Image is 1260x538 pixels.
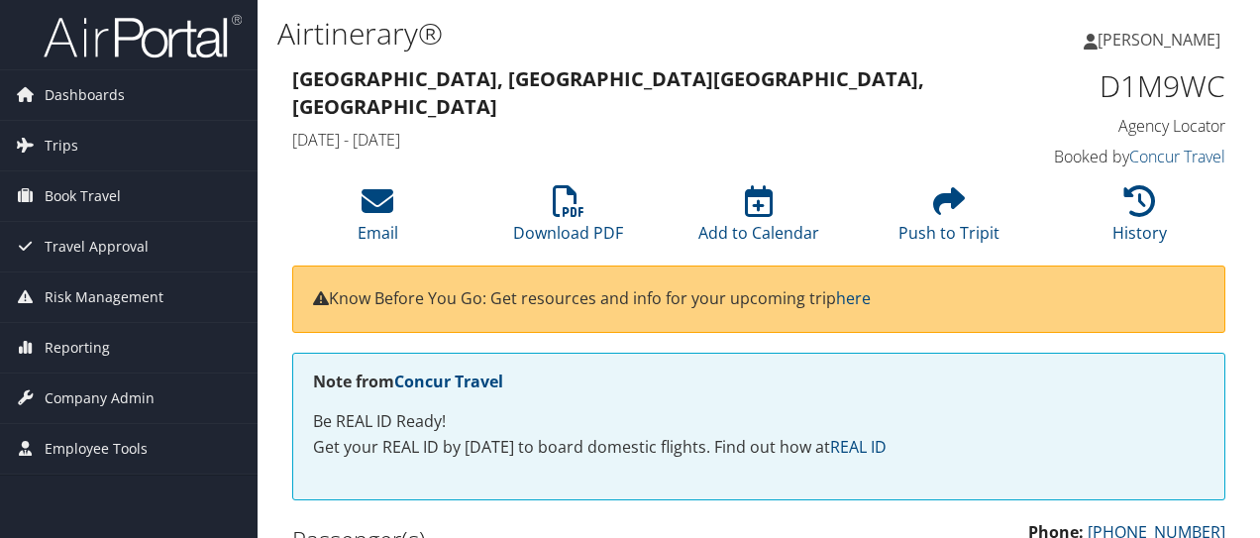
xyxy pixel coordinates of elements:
a: History [1112,196,1167,244]
h1: Airtinerary® [277,13,919,54]
a: REAL ID [830,436,887,458]
span: [PERSON_NAME] [1098,29,1220,51]
a: Concur Travel [1129,146,1225,167]
h4: Booked by [1014,146,1225,167]
strong: [GEOGRAPHIC_DATA], [GEOGRAPHIC_DATA] [GEOGRAPHIC_DATA], [GEOGRAPHIC_DATA] [292,65,924,120]
span: Book Travel [45,171,121,221]
a: here [836,287,871,309]
span: Dashboards [45,70,125,120]
a: Concur Travel [394,371,503,392]
h4: [DATE] - [DATE] [292,129,985,151]
span: Travel Approval [45,222,149,271]
span: Reporting [45,323,110,373]
strong: Note from [313,371,503,392]
h4: Agency Locator [1014,115,1225,137]
span: Risk Management [45,272,163,322]
a: Download PDF [513,196,623,244]
a: Email [358,196,398,244]
img: airportal-logo.png [44,13,242,59]
a: [PERSON_NAME] [1084,10,1240,69]
p: Know Before You Go: Get resources and info for your upcoming trip [313,286,1205,312]
a: Add to Calendar [698,196,819,244]
p: Be REAL ID Ready! Get your REAL ID by [DATE] to board domestic flights. Find out how at [313,409,1205,460]
h1: D1M9WC [1014,65,1225,107]
a: Push to Tripit [898,196,999,244]
span: Company Admin [45,374,155,423]
span: Trips [45,121,78,170]
span: Employee Tools [45,424,148,474]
